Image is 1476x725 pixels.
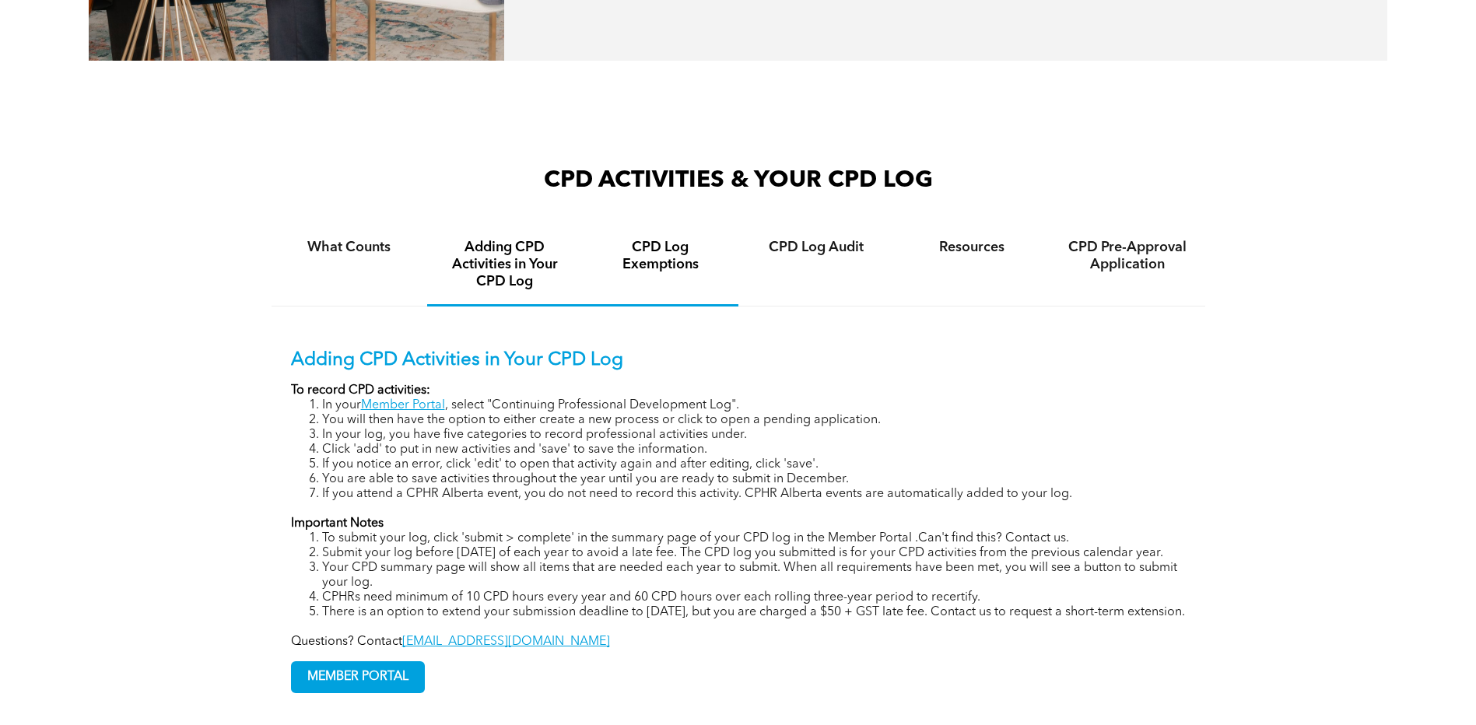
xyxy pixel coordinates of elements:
[322,457,1186,472] li: If you notice an error, click 'edit' to open that activity again and after editing, click 'save'.
[292,662,424,692] span: MEMBER PORTAL
[322,428,1186,443] li: In your log, you have five categories to record professional activities under.
[322,398,1186,413] li: In your , select "Continuing Professional Development Log".
[322,413,1186,428] li: You will then have the option to either create a new process or click to open a pending application.
[322,531,1186,546] li: To submit your log, click 'submit > complete' in the summary page of your CPD log in the Member P...
[597,239,724,273] h4: CPD Log Exemptions
[322,443,1186,457] li: Click 'add' to put in new activities and 'save' to save the information.
[322,561,1186,590] li: Your CPD summary page will show all items that are needed each year to submit. When all requireme...
[322,546,1186,561] li: Submit your log before [DATE] of each year to avoid a late fee. The CPD log you submitted is for ...
[361,399,445,412] a: Member Portal
[322,472,1186,487] li: You are able to save activities throughout the year until you are ready to submit in December.
[544,169,933,192] span: CPD ACTIVITIES & YOUR CPD LOG
[908,239,1036,256] h4: Resources
[752,239,880,256] h4: CPD Log Audit
[322,590,1186,605] li: CPHRs need minimum of 10 CPD hours every year and 60 CPD hours over each rolling three-year perio...
[291,384,430,397] strong: To record CPD activities:
[322,605,1186,620] li: There is an option to extend your submission deadline to [DATE], but you are charged a $50 + GST ...
[1064,239,1191,273] h4: CPD Pre-Approval Application
[291,517,384,530] strong: Important Notes
[402,636,610,648] a: [EMAIL_ADDRESS][DOMAIN_NAME]
[291,635,1186,650] p: Questions? Contact
[322,487,1186,502] li: If you attend a CPHR Alberta event, you do not need to record this activity. CPHR Alberta events ...
[286,239,413,256] h4: What Counts
[441,239,569,290] h4: Adding CPD Activities in Your CPD Log
[291,349,1186,372] p: Adding CPD Activities in Your CPD Log
[291,661,425,693] a: MEMBER PORTAL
